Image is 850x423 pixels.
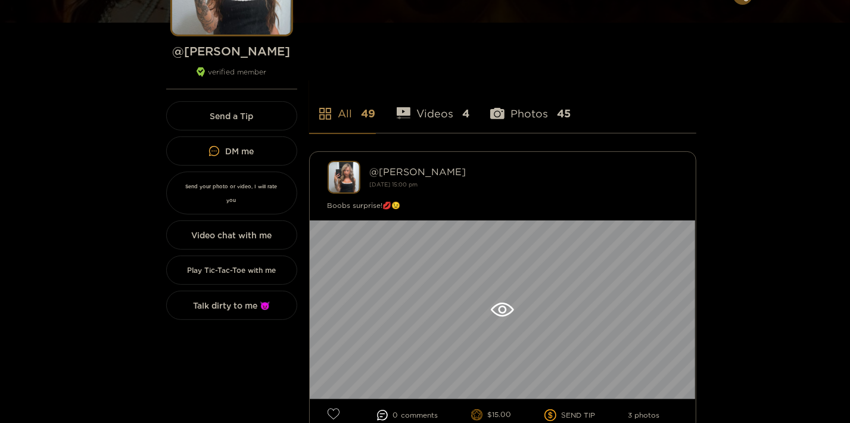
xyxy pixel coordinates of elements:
[166,136,297,166] a: DM me
[166,101,297,130] button: Send a Tip
[166,67,297,89] div: verified member
[377,410,438,421] li: 0
[309,79,376,133] li: All
[166,43,297,58] h1: @ [PERSON_NAME]
[544,409,595,421] li: SEND TIP
[328,161,360,194] img: kendra
[557,106,571,121] span: 45
[166,256,297,285] button: Play Tic-Tac-Toe with me
[318,107,332,121] span: appstore
[370,166,678,177] div: @ [PERSON_NAME]
[628,411,659,419] li: 3 photos
[370,181,418,188] small: [DATE] 15:00 pm
[544,409,561,421] span: dollar
[166,172,297,214] button: Send your photo or video, I will rate you
[471,409,512,421] li: $15.00
[362,106,376,121] span: 49
[328,200,678,211] div: Boobs surprise!💋😉
[462,106,469,121] span: 4
[166,220,297,250] button: Video chat with me
[490,79,571,133] li: Photos
[397,79,470,133] li: Videos
[166,291,297,320] button: Talk dirty to me 😈
[401,411,438,419] span: comment s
